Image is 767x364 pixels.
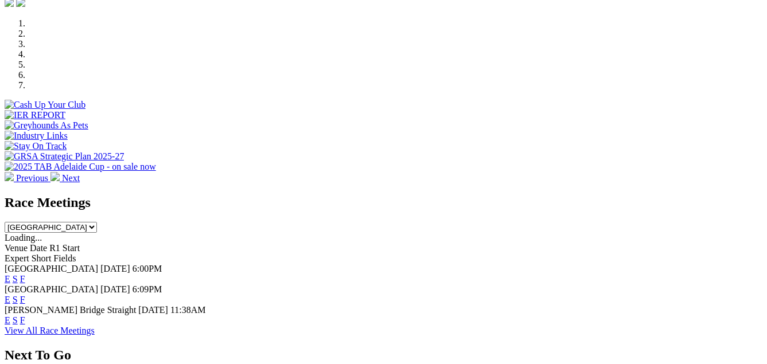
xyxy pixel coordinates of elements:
[5,151,124,162] img: GRSA Strategic Plan 2025-27
[5,347,762,363] h2: Next To Go
[50,173,80,183] a: Next
[20,315,25,325] a: F
[5,253,29,263] span: Expert
[5,305,136,315] span: [PERSON_NAME] Bridge Straight
[133,264,162,273] span: 6:00PM
[13,315,18,325] a: S
[20,295,25,304] a: F
[5,295,10,304] a: E
[13,274,18,284] a: S
[5,243,28,253] span: Venue
[32,253,52,263] span: Short
[62,173,80,183] span: Next
[5,233,42,242] span: Loading...
[16,173,48,183] span: Previous
[5,120,88,131] img: Greyhounds As Pets
[5,284,98,294] span: [GEOGRAPHIC_DATA]
[50,172,60,181] img: chevron-right-pager-white.svg
[20,274,25,284] a: F
[5,264,98,273] span: [GEOGRAPHIC_DATA]
[5,100,85,110] img: Cash Up Your Club
[30,243,47,253] span: Date
[138,305,168,315] span: [DATE]
[5,315,10,325] a: E
[13,295,18,304] a: S
[5,141,67,151] img: Stay On Track
[100,264,130,273] span: [DATE]
[5,162,156,172] img: 2025 TAB Adelaide Cup - on sale now
[5,172,14,181] img: chevron-left-pager-white.svg
[170,305,206,315] span: 11:38AM
[5,326,95,335] a: View All Race Meetings
[53,253,76,263] span: Fields
[49,243,80,253] span: R1 Start
[5,131,68,141] img: Industry Links
[5,195,762,210] h2: Race Meetings
[100,284,130,294] span: [DATE]
[5,274,10,284] a: E
[5,173,50,183] a: Previous
[5,110,65,120] img: IER REPORT
[133,284,162,294] span: 6:09PM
